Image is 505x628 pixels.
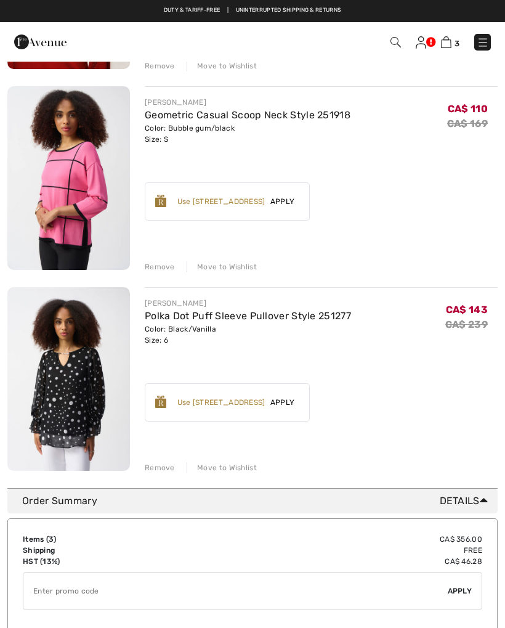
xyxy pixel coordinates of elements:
[22,494,493,508] div: Order Summary
[7,287,130,471] img: Polka Dot Puff Sleeve Pullover Style 251277
[23,534,186,545] td: Items ( )
[23,573,448,610] input: Promo code
[186,534,482,545] td: CA$ 356.00
[177,196,265,207] div: Use [STREET_ADDRESS]
[448,585,472,597] span: Apply
[441,35,459,49] a: 3
[187,261,257,272] div: Move to Wishlist
[145,60,175,71] div: Remove
[145,97,350,108] div: [PERSON_NAME]
[441,36,451,48] img: Shopping Bag
[265,397,300,408] span: Apply
[49,535,54,544] span: 3
[446,304,488,316] span: CA$ 143
[447,118,488,129] s: CA$ 169
[14,35,67,47] a: 1ère Avenue
[265,196,300,207] span: Apply
[155,396,166,408] img: Reward-Logo.svg
[454,39,459,48] span: 3
[390,37,401,47] img: Search
[448,103,488,115] span: CA$ 110
[187,462,257,473] div: Move to Wishlist
[145,261,175,272] div: Remove
[155,195,166,207] img: Reward-Logo.svg
[186,545,482,556] td: Free
[477,36,489,49] img: Menu
[145,298,351,309] div: [PERSON_NAME]
[416,36,426,49] img: My Info
[23,556,186,567] td: HST (13%)
[164,7,341,13] a: Duty & tariff-free | Uninterrupted shipping & returns
[145,109,350,121] a: Geometric Casual Scoop Neck Style 251918
[440,494,493,508] span: Details
[177,397,265,408] div: Use [STREET_ADDRESS]
[145,123,350,145] div: Color: Bubble gum/black Size: S
[14,30,67,54] img: 1ère Avenue
[145,310,351,322] a: Polka Dot Puff Sleeve Pullover Style 251277
[187,60,257,71] div: Move to Wishlist
[445,319,488,330] s: CA$ 239
[23,545,186,556] td: Shipping
[186,556,482,567] td: CA$ 46.28
[145,462,175,473] div: Remove
[7,86,130,270] img: Geometric Casual Scoop Neck Style 251918
[145,324,351,346] div: Color: Black/Vanilla Size: 6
